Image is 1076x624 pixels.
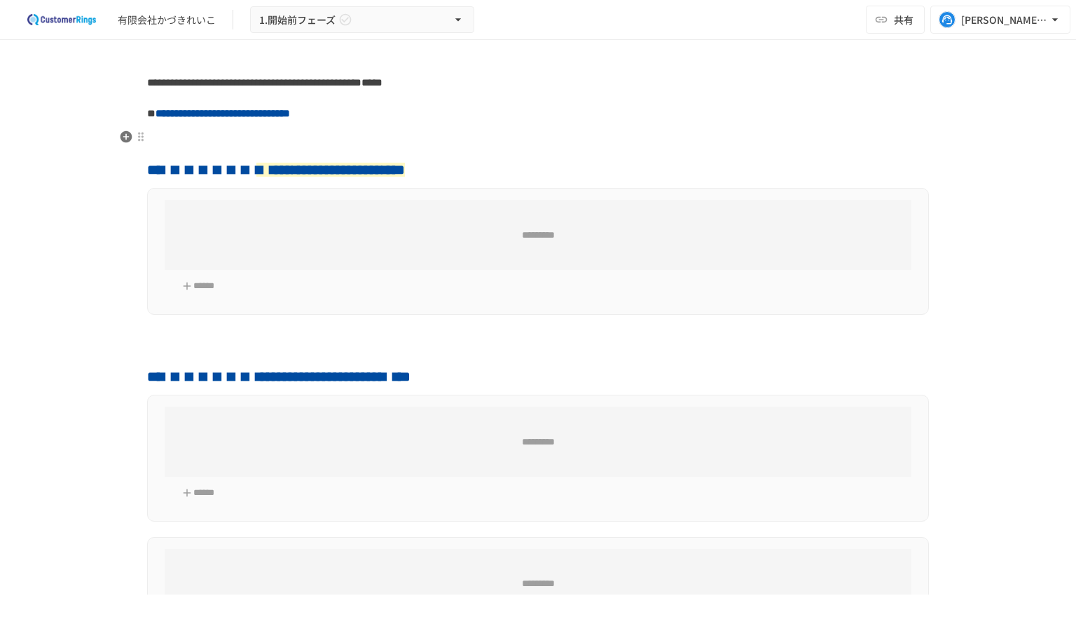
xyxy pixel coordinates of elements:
[930,6,1070,34] button: [PERSON_NAME][EMAIL_ADDRESS][DOMAIN_NAME]
[866,6,925,34] button: 共有
[894,12,913,27] span: 共有
[17,8,106,31] img: 2eEvPB0nRDFhy0583kMjGN2Zv6C2P7ZKCFl8C3CzR0M
[250,6,474,34] button: 1.開始前フェーズ
[961,11,1048,29] div: [PERSON_NAME][EMAIL_ADDRESS][DOMAIN_NAME]
[118,13,216,27] div: 有限会社かづきれいこ
[259,11,336,29] span: 1.開始前フェーズ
